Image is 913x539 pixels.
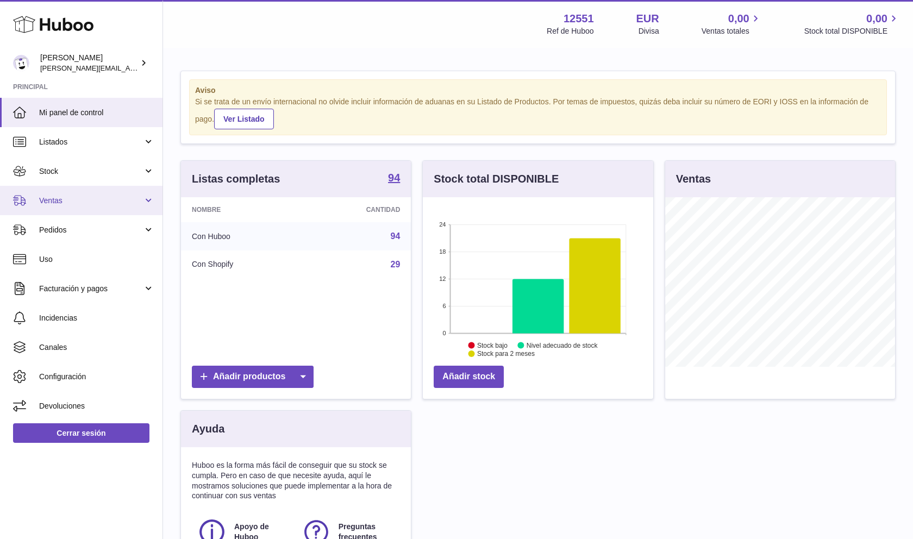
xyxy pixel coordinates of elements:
[195,85,881,96] strong: Aviso
[728,11,749,26] span: 0,00
[440,221,446,228] text: 24
[181,222,303,250] td: Con Huboo
[39,401,154,411] span: Devoluciones
[702,26,762,36] span: Ventas totales
[192,422,224,436] h3: Ayuda
[434,366,504,388] a: Añadir stock
[702,11,762,36] a: 0,00 Ventas totales
[434,172,559,186] h3: Stock total DISPONIBLE
[40,64,276,72] span: [PERSON_NAME][EMAIL_ADDRESS][PERSON_NAME][DOMAIN_NAME]
[39,166,143,177] span: Stock
[527,341,598,349] text: Nivel adecuado de stock
[388,172,400,183] strong: 94
[40,53,138,73] div: [PERSON_NAME]
[564,11,594,26] strong: 12551
[477,350,535,358] text: Stock para 2 meses
[547,26,593,36] div: Ref de Huboo
[443,303,446,309] text: 6
[804,26,900,36] span: Stock total DISPONIBLE
[676,172,711,186] h3: Ventas
[39,196,143,206] span: Ventas
[440,275,446,282] text: 12
[477,341,508,349] text: Stock bajo
[13,423,149,443] a: Cerrar sesión
[39,313,154,323] span: Incidencias
[195,97,881,129] div: Si se trata de un envío internacional no olvide incluir información de aduanas en su Listado de P...
[39,342,154,353] span: Canales
[39,137,143,147] span: Listados
[443,330,446,336] text: 0
[192,460,400,502] p: Huboo es la forma más fácil de conseguir que su stock se cumpla. Pero en caso de que necesite ayu...
[866,11,887,26] span: 0,00
[181,197,303,222] th: Nombre
[804,11,900,36] a: 0,00 Stock total DISPONIBLE
[39,372,154,382] span: Configuración
[192,172,280,186] h3: Listas completas
[303,197,411,222] th: Cantidad
[440,248,446,255] text: 18
[181,250,303,279] td: Con Shopify
[636,11,659,26] strong: EUR
[39,284,143,294] span: Facturación y pagos
[192,366,314,388] a: Añadir productos
[39,108,154,118] span: Mi panel de control
[391,260,401,269] a: 29
[391,231,401,241] a: 94
[39,254,154,265] span: Uso
[214,109,273,129] a: Ver Listado
[388,172,400,185] a: 94
[39,225,143,235] span: Pedidos
[639,26,659,36] div: Divisa
[13,55,29,71] img: gerardo.montoiro@cleverenterprise.es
